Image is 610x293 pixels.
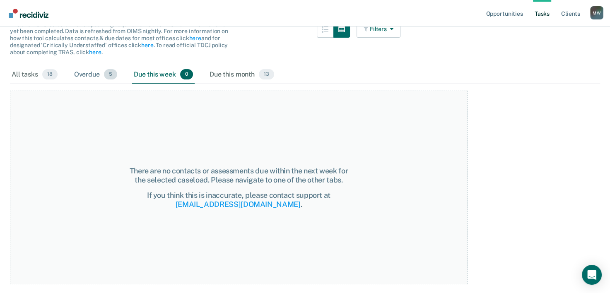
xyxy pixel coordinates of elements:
div: All tasks18 [10,66,59,84]
span: 18 [42,69,58,80]
div: Due this week0 [132,66,195,84]
span: The clients listed below have upcoming requirements due this month that have not yet been complet... [10,21,228,55]
div: Due this month13 [208,66,276,84]
span: 5 [104,69,117,80]
div: M W [590,6,603,19]
div: Open Intercom Messenger [582,265,602,285]
img: Recidiviz [9,9,48,18]
div: Overdue5 [72,66,119,84]
span: 0 [180,69,193,80]
div: There are no contacts or assessments due within the next week for the selected caseload. Please n... [125,166,353,184]
a: [EMAIL_ADDRESS][DOMAIN_NAME] [176,200,301,209]
a: here [89,49,101,55]
a: here [141,42,153,48]
div: If you think this is inaccurate, please contact support at . [125,191,353,209]
a: here [189,35,201,41]
button: Profile dropdown button [590,6,603,19]
button: Filters [357,21,400,38]
span: 13 [259,69,274,80]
